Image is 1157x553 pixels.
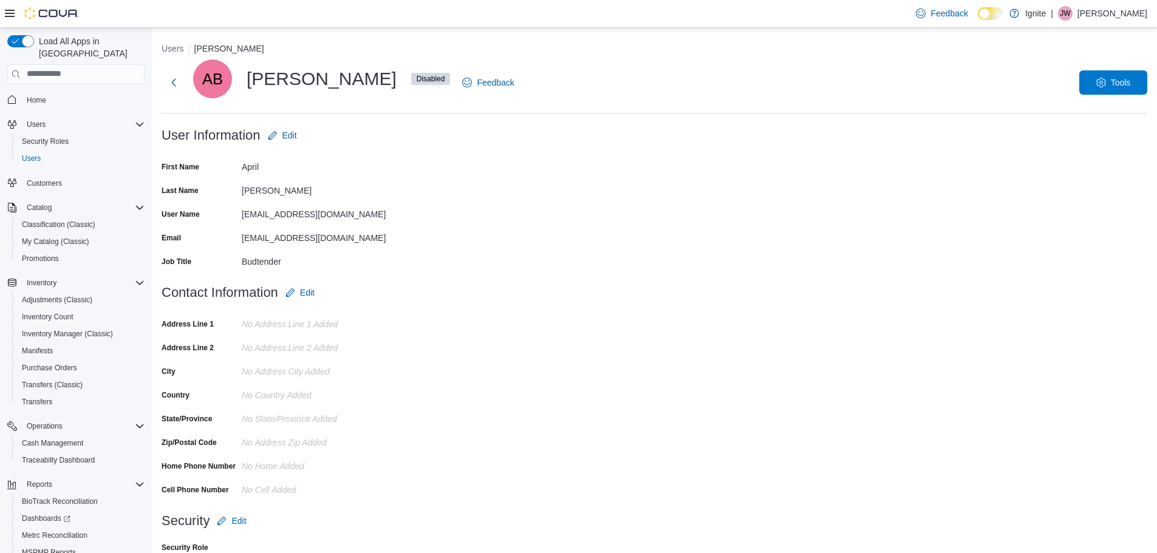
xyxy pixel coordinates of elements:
div: Joshua Woodham [1058,6,1073,21]
a: Classification (Classic) [17,217,100,232]
button: Users [22,117,50,132]
div: No State/Province Added [242,409,404,424]
button: Transfers (Classic) [12,376,149,393]
span: Customers [22,175,145,191]
span: Inventory [27,278,56,288]
button: Operations [2,418,149,435]
a: Dashboards [17,511,75,526]
span: My Catalog (Classic) [22,237,89,246]
span: Home [22,92,145,107]
a: Customers [22,176,67,191]
a: Feedback [911,1,972,25]
button: Edit [281,280,319,305]
button: My Catalog (Classic) [12,233,149,250]
div: No Address Line 1 added [242,314,404,329]
span: Cash Management [17,436,145,450]
p: Ignite [1025,6,1046,21]
button: Home [2,91,149,109]
button: BioTrack Reconciliation [12,493,149,510]
span: Inventory [22,276,145,290]
a: Transfers [17,395,57,409]
span: Reports [27,480,52,489]
label: City [162,367,176,376]
span: Inventory Manager (Classic) [17,327,145,341]
span: BioTrack Reconciliation [22,497,98,506]
div: [PERSON_NAME] [242,181,404,195]
span: BioTrack Reconciliation [17,494,145,509]
span: Purchase Orders [22,363,77,373]
p: | [1051,6,1053,21]
button: Users [2,116,149,133]
span: Adjustments (Classic) [22,295,92,305]
a: Dashboards [12,510,149,527]
span: Feedback [477,76,514,89]
div: No Address City added [242,362,404,376]
div: No Country Added [242,385,404,400]
label: State/Province [162,414,212,424]
span: Dashboards [17,511,145,526]
span: Classification (Classic) [17,217,145,232]
button: Transfers [12,393,149,410]
button: Traceabilty Dashboard [12,452,149,469]
span: Tools [1111,76,1131,89]
span: Inventory Count [22,312,73,322]
h3: Security [162,514,210,528]
span: Manifests [17,344,145,358]
div: Budtender [242,252,404,266]
span: Users [17,151,145,166]
label: Zip/Postal Code [162,438,217,447]
a: Traceabilty Dashboard [17,453,100,467]
button: Classification (Classic) [12,216,149,233]
div: April [242,157,404,172]
span: Classification (Classic) [22,220,95,229]
span: Purchase Orders [17,361,145,375]
div: April Bailey [193,59,232,98]
a: Transfers (Classic) [17,378,87,392]
span: Dark Mode [978,20,978,21]
span: Promotions [22,254,59,263]
button: Metrc Reconciliation [12,527,149,544]
label: Cell Phone Number [162,485,229,495]
button: Edit [263,123,302,148]
span: Disabled [411,73,451,85]
span: Metrc Reconciliation [22,531,87,540]
button: Users [162,44,184,53]
span: Operations [22,419,145,433]
span: Promotions [17,251,145,266]
button: Cash Management [12,435,149,452]
span: Catalog [27,203,52,212]
input: Dark Mode [978,7,1003,20]
button: Operations [22,419,67,433]
button: Catalog [22,200,56,215]
a: BioTrack Reconciliation [17,494,103,509]
p: [PERSON_NAME] [1077,6,1147,21]
h3: Contact Information [162,285,278,300]
span: Inventory Count [17,310,145,324]
label: Home Phone Number [162,461,236,471]
span: Traceabilty Dashboard [17,453,145,467]
button: Promotions [12,250,149,267]
span: Operations [27,421,63,431]
a: Metrc Reconciliation [17,528,92,543]
span: Edit [282,129,297,141]
button: Purchase Orders [12,359,149,376]
div: No Cell added [242,480,404,495]
div: No Address Line 2 added [242,338,404,353]
span: Transfers (Classic) [22,380,83,390]
div: [EMAIL_ADDRESS][DOMAIN_NAME] [242,205,404,219]
span: AB [202,59,223,98]
a: Inventory Count [17,310,78,324]
label: Address Line 2 [162,343,214,353]
span: Dashboards [22,514,70,523]
span: Metrc Reconciliation [17,528,145,543]
button: [PERSON_NAME] [194,44,264,53]
span: Disabled [417,73,445,84]
button: Manifests [12,342,149,359]
button: Inventory [2,274,149,291]
button: Inventory Manager (Classic) [12,325,149,342]
span: Traceabilty Dashboard [22,455,95,465]
span: Transfers [17,395,145,409]
nav: An example of EuiBreadcrumbs [162,42,1147,57]
button: Users [12,150,149,167]
a: Security Roles [17,134,73,149]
